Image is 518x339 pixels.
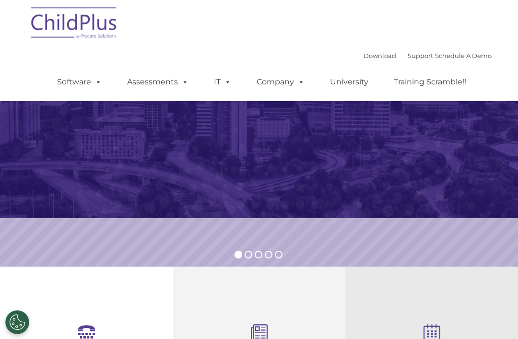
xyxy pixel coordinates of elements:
a: IT [204,72,241,92]
a: Assessments [118,72,198,92]
a: Support [408,52,433,59]
a: Schedule A Demo [435,52,492,59]
a: University [320,72,378,92]
a: Training Scramble!! [384,72,476,92]
img: ChildPlus by Procare Solutions [26,0,122,48]
a: Company [247,72,314,92]
a: Software [47,72,111,92]
button: Cookies Settings [5,310,29,334]
a: Download [364,52,396,59]
font: | [364,52,492,59]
